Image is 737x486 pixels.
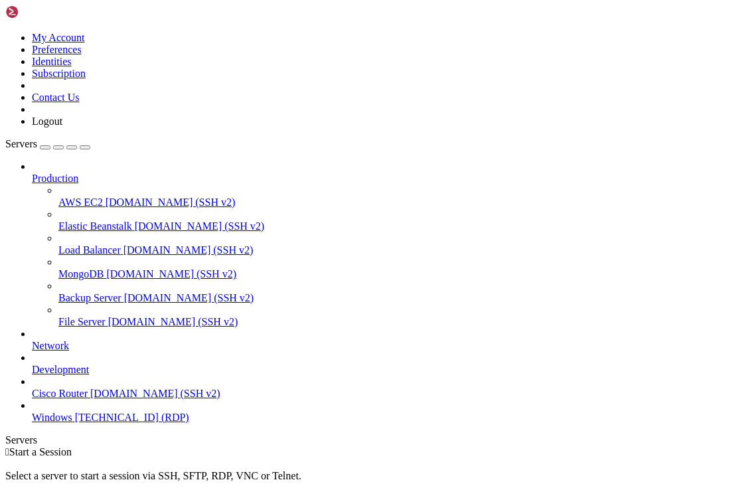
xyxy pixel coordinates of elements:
li: Network [32,328,732,352]
span: AWS EC2 [58,197,103,208]
a: Windows [TECHNICAL_ID] (RDP) [32,412,732,424]
li: Elastic Beanstalk [DOMAIN_NAME] (SSH v2) [58,208,732,232]
span: Start a Session [9,446,72,457]
span: Load Balancer [58,244,121,256]
li: Development [32,352,732,376]
span: Production [32,173,78,184]
span:  [5,446,9,457]
li: Windows [TECHNICAL_ID] (RDP) [32,400,732,424]
span: File Server [58,316,106,327]
span: [DOMAIN_NAME] (SSH v2) [90,388,220,399]
a: Backup Server [DOMAIN_NAME] (SSH v2) [58,292,732,304]
span: [DOMAIN_NAME] (SSH v2) [106,197,236,208]
a: Development [32,364,732,376]
span: Development [32,364,89,375]
a: AWS EC2 [DOMAIN_NAME] (SSH v2) [58,197,732,208]
a: Elastic Beanstalk [DOMAIN_NAME] (SSH v2) [58,220,732,232]
a: Subscription [32,68,86,79]
span: Cisco Router [32,388,88,399]
a: Load Balancer [DOMAIN_NAME] (SSH v2) [58,244,732,256]
a: File Server [DOMAIN_NAME] (SSH v2) [58,316,732,328]
a: Network [32,340,732,352]
li: Load Balancer [DOMAIN_NAME] (SSH v2) [58,232,732,256]
span: Windows [32,412,72,423]
a: Preferences [32,44,82,55]
span: [TECHNICAL_ID] (RDP) [75,412,189,423]
a: Logout [32,116,62,127]
span: [DOMAIN_NAME] (SSH v2) [123,244,254,256]
span: MongoDB [58,268,104,280]
a: MongoDB [DOMAIN_NAME] (SSH v2) [58,268,732,280]
span: [DOMAIN_NAME] (SSH v2) [108,316,238,327]
li: Backup Server [DOMAIN_NAME] (SSH v2) [58,280,732,304]
a: Identities [32,56,72,67]
span: Network [32,340,69,351]
span: [DOMAIN_NAME] (SSH v2) [124,292,254,303]
img: Shellngn [5,5,82,19]
a: Production [32,173,732,185]
a: My Account [32,32,85,43]
span: Servers [5,138,37,149]
li: Cisco Router [DOMAIN_NAME] (SSH v2) [32,376,732,400]
li: MongoDB [DOMAIN_NAME] (SSH v2) [58,256,732,280]
span: Elastic Beanstalk [58,220,132,232]
li: File Server [DOMAIN_NAME] (SSH v2) [58,304,732,328]
span: Backup Server [58,292,122,303]
span: [DOMAIN_NAME] (SSH v2) [106,268,236,280]
a: Contact Us [32,92,80,103]
a: Cisco Router [DOMAIN_NAME] (SSH v2) [32,388,732,400]
li: Production [32,161,732,328]
div: Servers [5,434,732,446]
li: AWS EC2 [DOMAIN_NAME] (SSH v2) [58,185,732,208]
span: [DOMAIN_NAME] (SSH v2) [135,220,265,232]
a: Servers [5,138,90,149]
